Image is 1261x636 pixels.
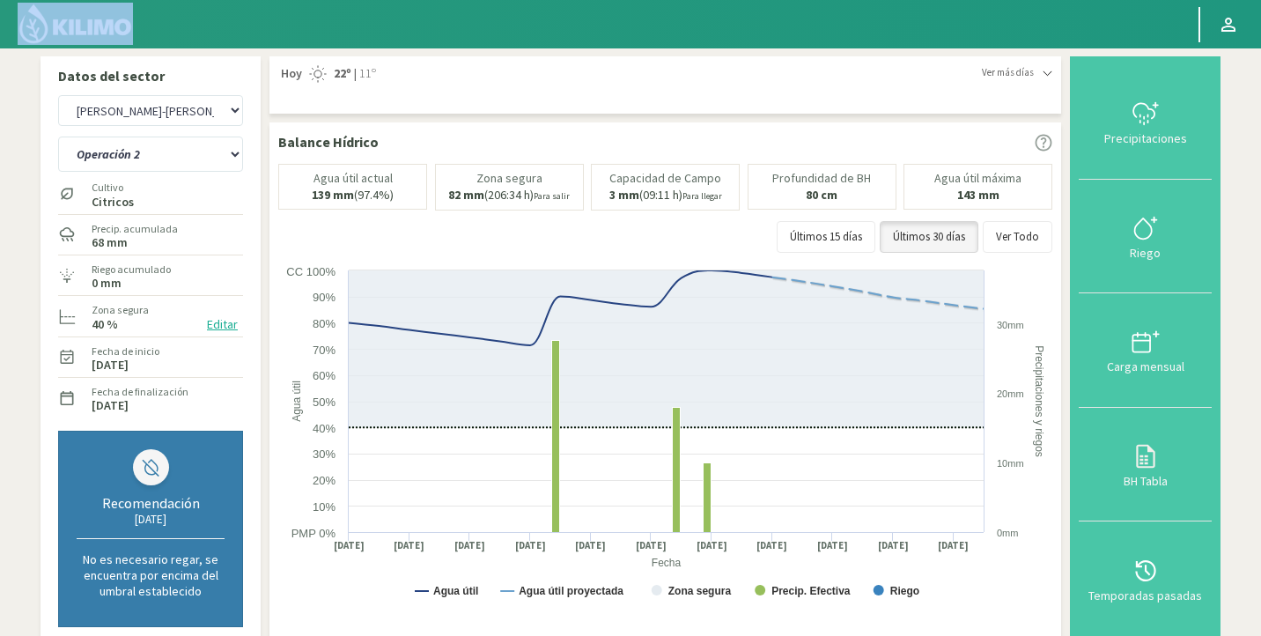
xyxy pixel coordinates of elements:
button: BH Tabla [1079,408,1212,522]
text: [DATE] [878,539,909,552]
label: [DATE] [92,359,129,371]
button: Precipitaciones [1079,65,1212,180]
text: 50% [313,396,336,409]
div: Recomendación [77,494,225,512]
p: Profundidad de BH [772,172,871,185]
button: Riego [1079,180,1212,294]
text: [DATE] [636,539,667,552]
label: 40 % [92,319,118,330]
text: 70% [313,344,336,357]
text: 20% [313,474,336,487]
span: Ver más días [982,65,1034,80]
div: Precipitaciones [1084,132,1206,144]
button: Carga mensual [1079,293,1212,408]
label: Cultivo [92,180,134,196]
text: [DATE] [817,539,848,552]
label: Riego acumulado [92,262,171,277]
text: 10mm [997,458,1024,469]
text: PMP 0% [291,527,336,540]
b: 139 mm [312,187,354,203]
img: Kilimo [18,3,133,45]
p: Agua útil actual [313,172,393,185]
button: Ver Todo [983,221,1052,253]
text: Agua útil [291,381,303,422]
label: 0 mm [92,277,122,289]
p: Balance Hídrico [278,131,379,152]
text: Zona segura [668,585,732,597]
small: Para salir [534,190,570,202]
text: Precip. Efectiva [771,585,851,597]
label: Precip. acumulada [92,221,178,237]
div: Temporadas pasadas [1084,589,1206,602]
text: 80% [313,317,336,330]
p: No es necesario regar, se encuentra por encima del umbral establecido [77,551,225,599]
p: Agua útil máxima [934,172,1021,185]
text: 60% [313,369,336,382]
p: Capacidad de Campo [609,172,721,185]
div: Carga mensual [1084,360,1206,373]
text: 20mm [997,388,1024,399]
text: [DATE] [394,539,424,552]
text: Fecha [652,557,682,569]
text: [DATE] [938,539,969,552]
label: [DATE] [92,400,129,411]
label: Fecha de inicio [92,344,159,359]
label: 68 mm [92,237,128,248]
button: Últimos 15 días [777,221,875,253]
div: [DATE] [77,512,225,527]
text: [DATE] [515,539,546,552]
p: Datos del sector [58,65,243,86]
text: 10% [313,500,336,514]
p: (206:34 h) [448,189,570,203]
text: [DATE] [454,539,485,552]
text: 0mm [997,528,1018,538]
div: Riego [1084,247,1206,259]
text: Precipitaciones y riegos [1033,345,1045,457]
span: Hoy [278,65,302,83]
button: Editar [202,314,243,335]
b: 82 mm [448,187,484,203]
label: Citricos [92,196,134,208]
label: Fecha de finalización [92,384,188,400]
small: Para llegar [682,190,722,202]
text: 30mm [997,320,1024,330]
button: Últimos 30 días [880,221,978,253]
text: Riego [890,585,919,597]
text: [DATE] [334,539,365,552]
text: 40% [313,422,336,435]
text: Agua útil proyectada [519,585,623,597]
label: Zona segura [92,302,149,318]
button: Temporadas pasadas [1079,521,1212,636]
p: Zona segura [476,172,542,185]
div: BH Tabla [1084,475,1206,487]
text: [DATE] [756,539,787,552]
p: (09:11 h) [609,189,722,203]
span: 11º [357,65,376,83]
b: 3 mm [609,187,639,203]
b: 80 cm [806,187,837,203]
p: (97.4%) [312,189,394,202]
text: CC 100% [286,265,336,278]
text: [DATE] [697,539,727,552]
text: [DATE] [575,539,606,552]
span: | [354,65,357,83]
text: 30% [313,447,336,461]
text: Agua útil [433,585,478,597]
strong: 22º [334,65,351,81]
text: 90% [313,291,336,304]
b: 143 mm [957,187,999,203]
